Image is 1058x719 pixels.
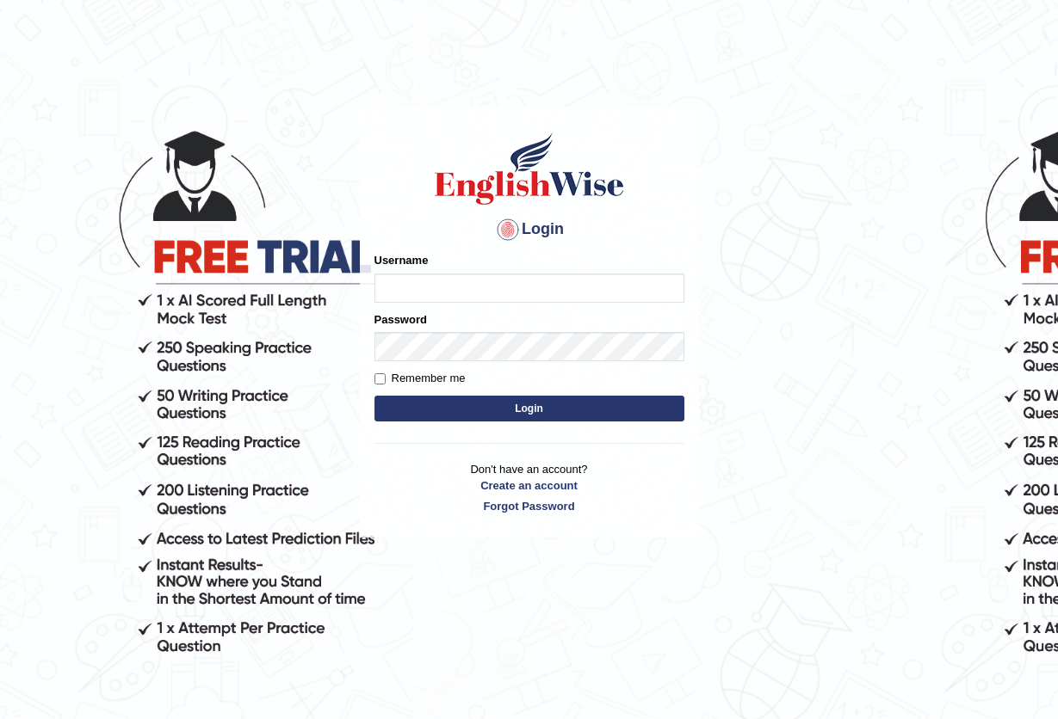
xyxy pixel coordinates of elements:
button: Login [374,396,684,421]
label: Remember me [374,370,466,387]
label: Username [374,252,429,268]
h4: Login [374,216,684,243]
label: Password [374,311,427,328]
p: Don't have an account? [374,461,684,514]
a: Forgot Password [374,498,684,514]
a: Create an account [374,477,684,494]
img: Logo of English Wise sign in for intelligent practice with AI [431,130,628,207]
input: Remember me [374,373,386,384]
